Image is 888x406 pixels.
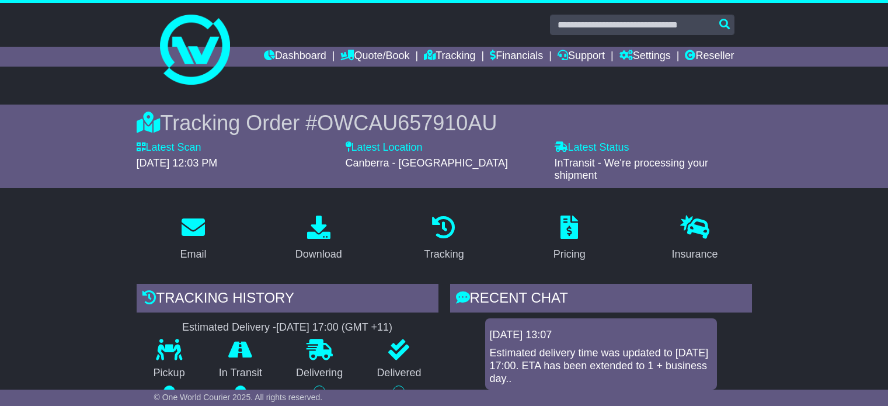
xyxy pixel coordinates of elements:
[664,211,726,266] a: Insurance
[416,211,471,266] a: Tracking
[264,47,326,67] a: Dashboard
[346,141,423,154] label: Latest Location
[317,111,497,135] span: OWCAU657910AU
[424,247,464,262] div: Tracking
[137,110,752,136] div: Tracking Order #
[555,141,629,154] label: Latest Status
[154,393,323,402] span: © One World Courier 2025. All rights reserved.
[137,321,438,334] div: Estimated Delivery -
[288,211,350,266] a: Download
[346,157,508,169] span: Canberra - [GEOGRAPHIC_DATA]
[424,47,475,67] a: Tracking
[276,321,392,334] div: [DATE] 17:00 (GMT +11)
[555,157,709,182] span: InTransit - We're processing your shipment
[490,329,712,342] div: [DATE] 13:07
[295,247,342,262] div: Download
[490,47,543,67] a: Financials
[672,247,718,262] div: Insurance
[137,367,202,380] p: Pickup
[619,47,671,67] a: Settings
[553,247,586,262] div: Pricing
[279,367,360,380] p: Delivering
[180,247,206,262] div: Email
[546,211,593,266] a: Pricing
[340,47,409,67] a: Quote/Book
[685,47,734,67] a: Reseller
[360,367,438,380] p: Delivered
[172,211,214,266] a: Email
[202,367,279,380] p: In Transit
[137,141,201,154] label: Latest Scan
[137,284,438,315] div: Tracking history
[490,347,712,385] div: Estimated delivery time was updated to [DATE] 17:00. ETA has been extended to 1 + business day..
[558,47,605,67] a: Support
[450,284,752,315] div: RECENT CHAT
[137,157,218,169] span: [DATE] 12:03 PM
